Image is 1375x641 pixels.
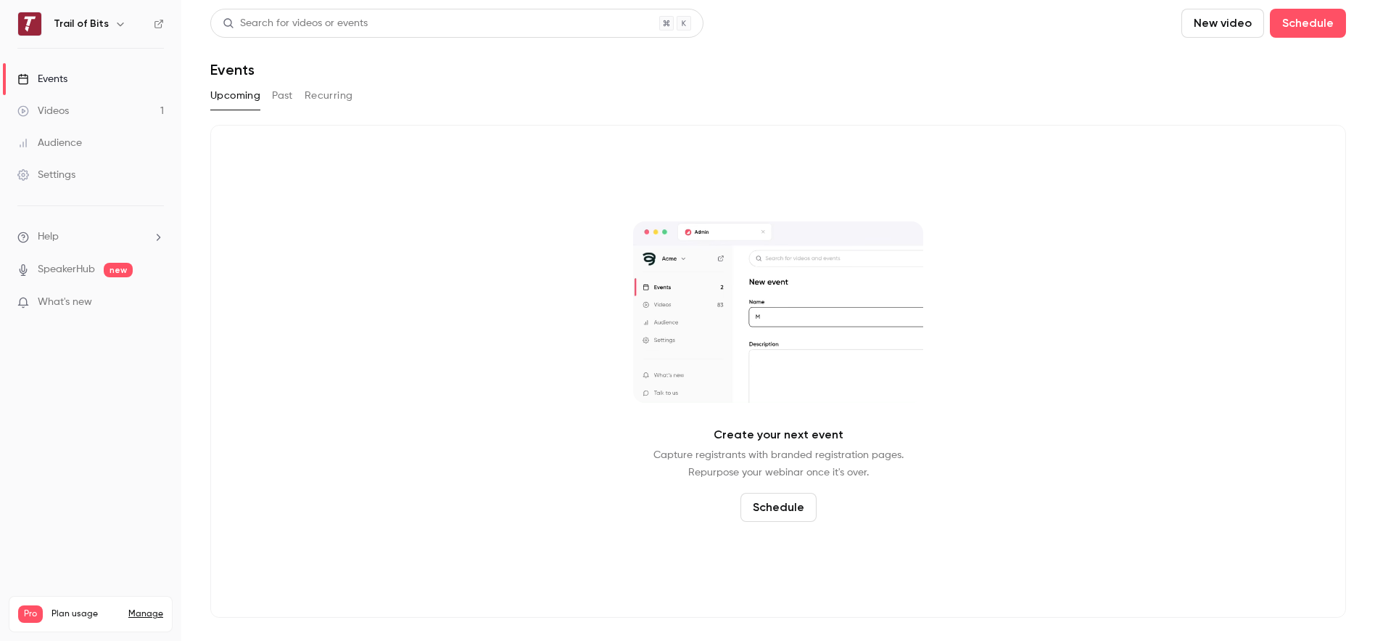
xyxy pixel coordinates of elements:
span: Pro [18,605,43,623]
button: New video [1181,9,1264,38]
div: Settings [17,168,75,182]
span: new [104,263,133,277]
li: help-dropdown-opener [17,229,164,245]
button: Past [272,84,293,107]
a: SpeakerHub [38,262,95,277]
a: Manage [128,608,163,620]
div: Videos [17,104,69,118]
button: Schedule [1270,9,1346,38]
div: Search for videos or events [223,16,368,31]
img: Trail of Bits [18,12,41,36]
button: Schedule [740,493,817,522]
button: Recurring [305,84,353,107]
span: What's new [38,295,92,310]
div: Audience [17,136,82,150]
h1: Events [210,61,255,78]
div: Events [17,72,67,86]
p: Create your next event [714,426,843,444]
span: Plan usage [51,608,120,620]
iframe: Noticeable Trigger [146,296,164,309]
h6: Trail of Bits [54,17,109,31]
p: Capture registrants with branded registration pages. Repurpose your webinar once it's over. [653,446,904,481]
button: Upcoming [210,84,260,107]
span: Help [38,229,59,245]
